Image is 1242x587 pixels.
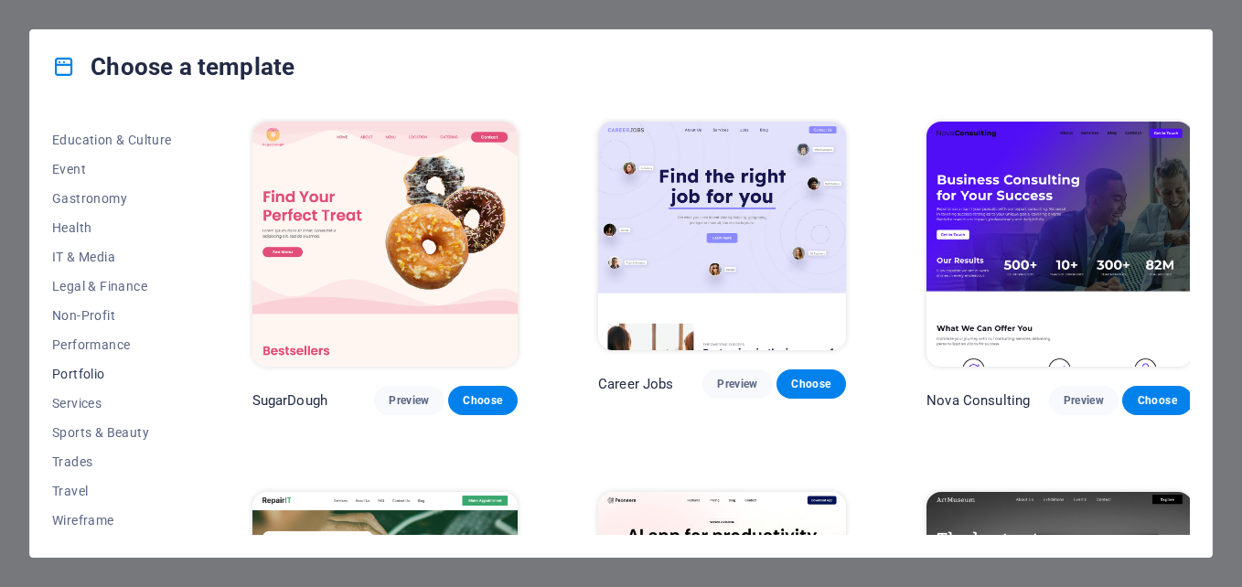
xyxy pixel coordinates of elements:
span: Health [52,220,172,235]
span: Non-Profit [52,308,172,323]
span: Trades [52,454,172,469]
span: Choose [463,393,503,408]
button: Performance [52,330,172,359]
button: Sports & Beauty [52,418,172,447]
span: Preview [389,393,429,408]
button: Portfolio [52,359,172,389]
span: IT & Media [52,250,172,264]
button: Preview [374,386,444,415]
span: Event [52,162,172,176]
button: Event [52,155,172,184]
button: Health [52,213,172,242]
span: Legal & Finance [52,279,172,293]
button: Non-Profit [52,301,172,330]
p: SugarDough [252,391,327,410]
button: Gastronomy [52,184,172,213]
button: Choose [1122,386,1192,415]
img: SugarDough [252,122,518,367]
button: Trades [52,447,172,476]
button: Legal & Finance [52,272,172,301]
button: Education & Culture [52,125,172,155]
button: Preview [702,369,772,399]
button: Travel [52,476,172,506]
span: Portfolio [52,367,172,381]
span: Choose [1137,393,1177,408]
span: Preview [1064,393,1104,408]
button: Services [52,389,172,418]
button: Preview [1049,386,1119,415]
span: Sports & Beauty [52,425,172,440]
button: IT & Media [52,242,172,272]
span: Services [52,396,172,411]
button: Choose [776,369,846,399]
span: Choose [791,377,831,391]
span: Wireframe [52,513,172,528]
img: Career Jobs [598,122,846,350]
span: Travel [52,484,172,498]
p: Nova Consulting [926,391,1030,410]
span: Performance [52,337,172,352]
span: Preview [717,377,757,391]
p: Career Jobs [598,375,674,393]
button: Wireframe [52,506,172,535]
span: Gastronomy [52,191,172,206]
h4: Choose a template [52,52,294,81]
button: Choose [448,386,518,415]
span: Education & Culture [52,133,172,147]
img: Nova Consulting [926,122,1192,367]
